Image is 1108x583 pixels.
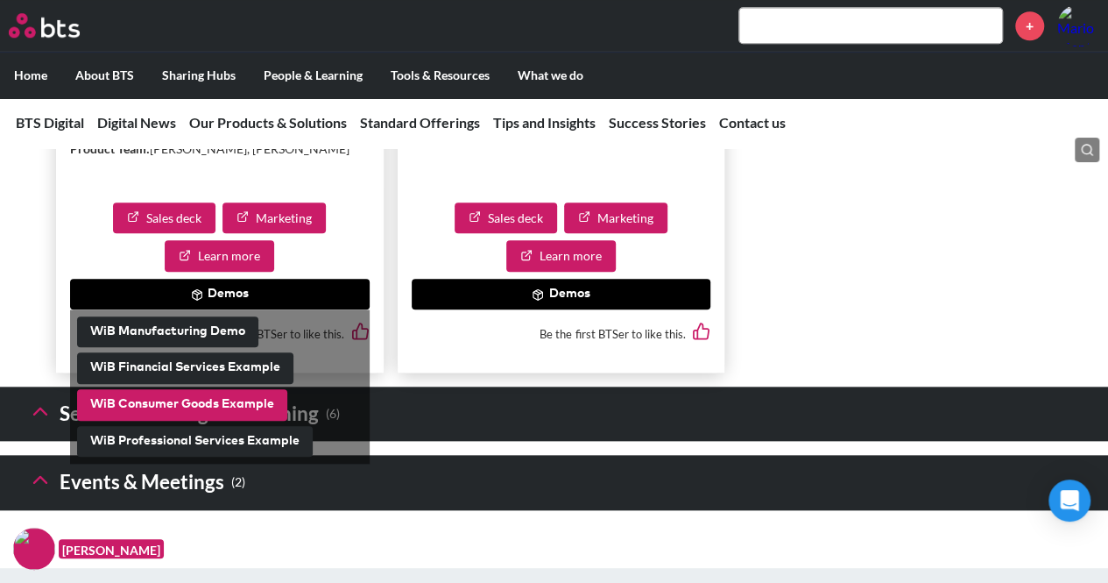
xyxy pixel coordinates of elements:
[609,114,706,131] a: Success Stories
[59,539,164,559] figcaption: [PERSON_NAME]
[28,464,245,501] h3: Events & Meetings
[189,114,347,131] a: Our Products & Solutions
[165,240,274,272] a: Learn more
[16,114,84,131] a: BTS Digital
[70,141,150,156] strong: Product Team:
[28,395,340,433] h3: Self Directed Digital Learning
[70,140,370,158] p: [PERSON_NAME], [PERSON_NAME]
[412,309,711,358] div: Be the first BTSer to like this.
[377,53,504,98] label: Tools & Resources
[564,203,667,234] a: Marketing
[231,471,245,494] small: ( 2 )
[77,389,287,421] button: WiB Consumer Goods Example
[493,114,596,131] a: Tips and Insights
[506,240,616,272] a: Learn more
[719,114,786,131] a: Contact us
[70,279,370,310] button: Demos
[1057,4,1099,46] a: Profile
[9,13,112,38] a: Go home
[360,114,480,131] a: Standard Offerings
[61,53,148,98] label: About BTS
[113,203,215,234] a: Sales deck
[504,53,597,98] label: What we do
[148,53,250,98] label: Sharing Hubs
[250,53,377,98] label: People & Learning
[1048,480,1090,522] div: Open Intercom Messenger
[222,203,326,234] a: Marketing
[455,203,557,234] a: Sales deck
[13,528,55,570] img: F
[9,13,80,38] img: BTS Logo
[1057,4,1099,46] img: Mario Montino
[77,426,313,458] button: WiB Professional Services Example
[77,352,293,384] button: WiB Financial Services Example
[77,316,258,348] button: WiB Manufacturing Demo
[1015,11,1044,40] a: +
[97,114,176,131] a: Digital News
[412,279,711,310] button: Demos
